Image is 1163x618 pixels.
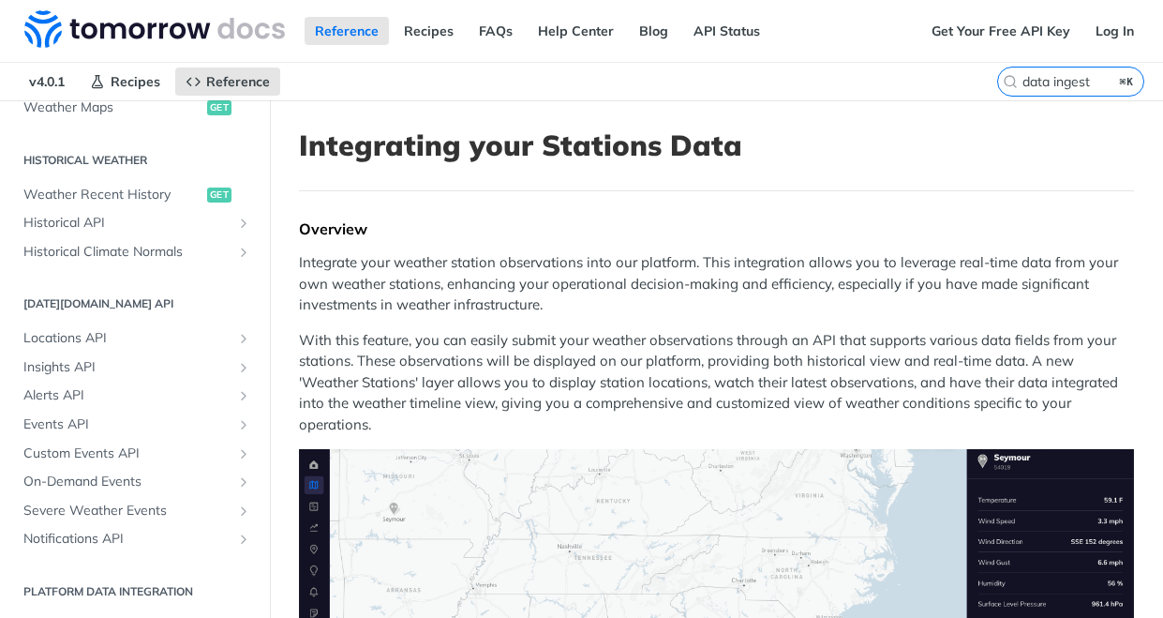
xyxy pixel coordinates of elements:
[299,128,1134,162] h1: Integrating your Stations Data
[14,497,256,525] a: Severe Weather EventsShow subpages for Severe Weather Events
[14,181,256,209] a: Weather Recent Historyget
[236,417,251,432] button: Show subpages for Events API
[299,330,1134,436] p: With this feature, you can easily submit your weather observations through an API that supports v...
[14,468,256,496] a: On-Demand EventsShow subpages for On-Demand Events
[14,324,256,353] a: Locations APIShow subpages for Locations API
[23,243,231,262] span: Historical Climate Normals
[299,219,1134,238] div: Overview
[206,73,270,90] span: Reference
[14,411,256,439] a: Events APIShow subpages for Events API
[236,475,251,490] button: Show subpages for On-Demand Events
[207,188,231,203] span: get
[80,68,171,96] a: Recipes
[14,152,256,169] h2: Historical Weather
[14,209,256,237] a: Historical APIShow subpages for Historical API
[23,186,202,204] span: Weather Recent History
[629,17,678,45] a: Blog
[207,100,231,115] span: get
[14,354,256,382] a: Insights APIShow subpages for Insights API
[14,583,256,600] h2: Platform DATA integration
[23,502,231,520] span: Severe Weather Events
[236,504,251,519] button: Show subpages for Severe Weather Events
[1085,17,1144,45] a: Log In
[236,331,251,346] button: Show subpages for Locations API
[14,525,256,553] a: Notifications APIShow subpages for Notifications API
[23,98,202,117] span: Weather Maps
[19,68,75,96] span: v4.0.1
[23,358,231,377] span: Insights API
[111,73,160,90] span: Recipes
[23,445,231,463] span: Custom Events API
[14,94,256,122] a: Weather Mapsget
[1115,72,1139,91] kbd: ⌘K
[236,245,251,260] button: Show subpages for Historical Climate Normals
[236,532,251,547] button: Show subpages for Notifications API
[23,386,231,405] span: Alerts API
[23,530,231,549] span: Notifications API
[236,360,251,375] button: Show subpages for Insights API
[469,17,523,45] a: FAQs
[236,446,251,461] button: Show subpages for Custom Events API
[23,214,231,233] span: Historical API
[14,295,256,312] h2: [DATE][DOMAIN_NAME] API
[24,10,285,48] img: Tomorrow.io Weather API Docs
[299,252,1134,316] p: Integrate your weather station observations into our platform. This integration allows you to lev...
[236,388,251,403] button: Show subpages for Alerts API
[683,17,770,45] a: API Status
[236,216,251,231] button: Show subpages for Historical API
[175,68,280,96] a: Reference
[14,440,256,468] a: Custom Events APIShow subpages for Custom Events API
[14,238,256,266] a: Historical Climate NormalsShow subpages for Historical Climate Normals
[23,415,231,434] span: Events API
[23,329,231,348] span: Locations API
[394,17,464,45] a: Recipes
[528,17,624,45] a: Help Center
[23,473,231,491] span: On-Demand Events
[14,382,256,410] a: Alerts APIShow subpages for Alerts API
[921,17,1081,45] a: Get Your Free API Key
[1003,74,1018,89] svg: Search
[305,17,389,45] a: Reference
